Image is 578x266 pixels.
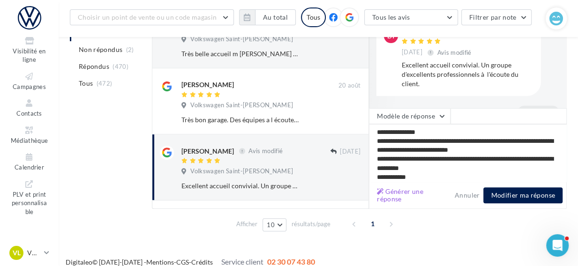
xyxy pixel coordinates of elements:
[66,258,315,266] span: © [DATE]-[DATE] - - -
[181,49,300,59] div: Très belle accueil m [PERSON_NAME] très [PERSON_NAME] révision impeccable vidange
[402,48,422,57] span: [DATE]
[190,35,293,44] span: Volkswagen Saint-[PERSON_NAME]
[365,216,380,231] span: 1
[239,9,296,25] button: Au total
[181,80,234,89] div: [PERSON_NAME]
[301,7,326,27] div: Tous
[221,257,263,266] span: Service client
[79,79,93,88] span: Tous
[181,181,300,191] div: Excellent accueil convivial. Un groupe d'excellents professionnels à l'écoute du client.
[267,257,315,266] span: 02 30 07 43 80
[126,46,134,53] span: (2)
[97,80,113,87] span: (472)
[27,248,40,258] p: VW LAON
[79,62,109,71] span: Répondus
[364,9,458,25] button: Tous les avis
[8,69,51,92] a: Campagnes
[255,9,296,25] button: Au total
[263,218,286,231] button: 10
[191,258,213,266] a: Crédits
[8,123,51,146] a: Médiathèque
[113,63,128,70] span: (470)
[15,163,44,171] span: Calendrier
[66,258,92,266] a: Digitaleo
[13,248,21,258] span: VL
[267,221,275,229] span: 10
[8,34,51,66] a: Visibilité en ligne
[8,244,51,262] a: VL VW LAON
[236,220,257,229] span: Afficher
[292,220,330,229] span: résultats/page
[451,190,483,201] button: Annuler
[340,148,360,156] span: [DATE]
[13,47,45,64] span: Visibilité en ligne
[11,137,48,144] span: Médiathèque
[8,96,51,119] a: Contacts
[437,49,472,56] span: Avis modifié
[146,258,174,266] a: Mentions
[190,101,293,110] span: Volkswagen Saint-[PERSON_NAME]
[181,147,234,156] div: [PERSON_NAME]
[461,9,532,25] button: Filtrer par note
[372,13,410,21] span: Tous les avis
[16,110,42,117] span: Contacts
[546,234,569,257] iframe: Intercom live chat
[338,81,360,90] span: 20 août
[78,13,217,21] span: Choisir un point de vente ou un code magasin
[181,115,300,125] div: Très bon garage. Des équipes a l écoute et disponible pour n importe quel service (commerce, admi...
[12,189,47,215] span: PLV et print personnalisable
[369,108,450,124] button: Modèle de réponse
[248,147,283,155] span: Avis modifié
[13,83,46,90] span: Campagnes
[190,167,293,176] span: Volkswagen Saint-[PERSON_NAME]
[176,258,189,266] a: CGS
[8,150,51,173] a: Calendrier
[483,187,563,203] button: Modifier ma réponse
[79,45,122,54] span: Non répondus
[70,9,234,25] button: Choisir un point de vente ou un code magasin
[402,60,533,89] div: Excellent accueil convivial. Un groupe d'excellents professionnels à l'écoute du client.
[373,186,451,205] button: Générer une réponse
[8,177,51,218] a: PLV et print personnalisable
